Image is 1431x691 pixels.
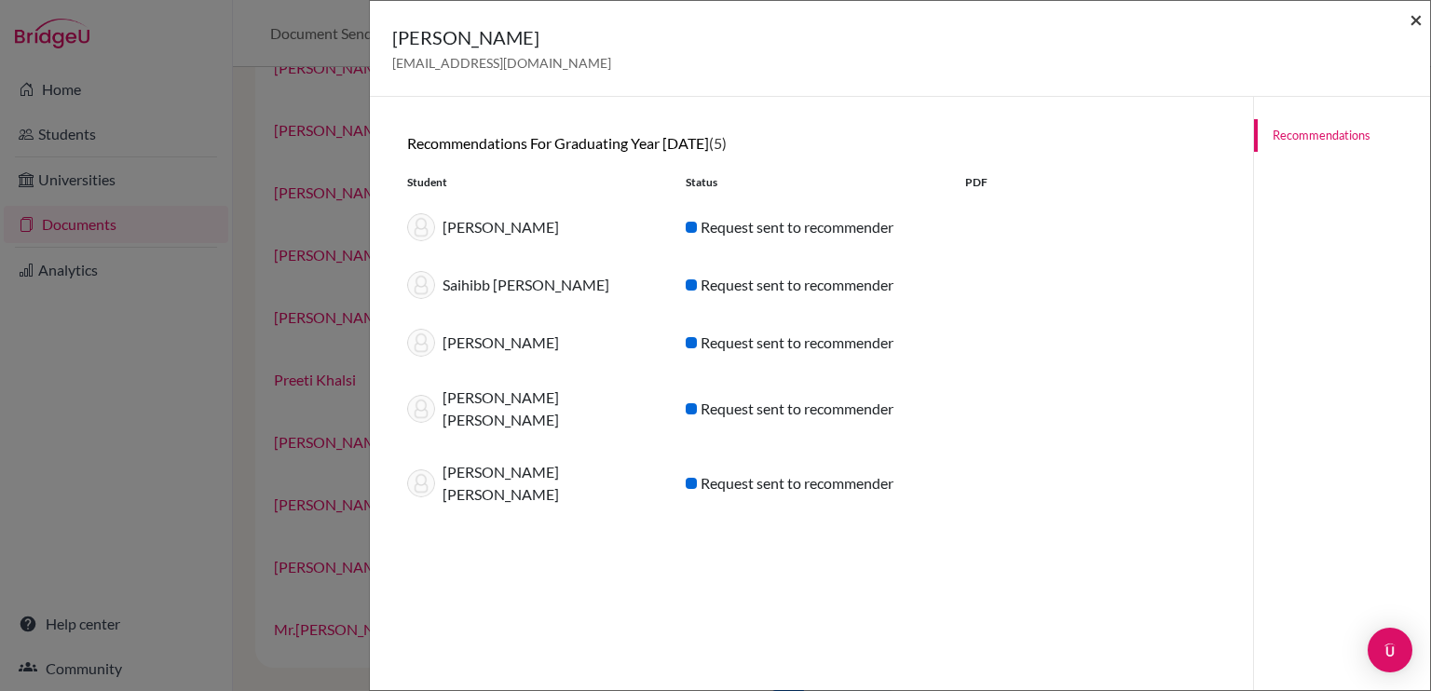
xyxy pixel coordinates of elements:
[1368,628,1412,672] div: Open Intercom Messenger
[393,329,672,357] div: [PERSON_NAME]
[1254,119,1430,152] a: Recommendations
[407,395,435,423] img: thumb_default-9baad8e6c595f6d87dbccf3bc005204999cb094ff98a76d4c88bb8097aa52fd3.png
[672,174,950,191] div: Status
[672,274,950,296] div: Request sent to recommender
[393,271,672,299] div: Saihibb [PERSON_NAME]
[672,332,950,354] div: Request sent to recommender
[407,213,435,241] img: thumb_default-9baad8e6c595f6d87dbccf3bc005204999cb094ff98a76d4c88bb8097aa52fd3.png
[392,23,611,51] h5: [PERSON_NAME]
[672,216,950,238] div: Request sent to recommender
[393,174,672,191] div: Student
[393,386,672,431] div: [PERSON_NAME] [PERSON_NAME]
[1410,8,1423,31] button: Close
[407,469,435,497] img: thumb_default-9baad8e6c595f6d87dbccf3bc005204999cb094ff98a76d4c88bb8097aa52fd3.png
[951,174,1230,191] div: PDF
[393,461,672,506] div: [PERSON_NAME] [PERSON_NAME]
[407,134,1216,152] h6: Recommendations for graduating year [DATE]
[407,329,435,357] img: thumb_default-9baad8e6c595f6d87dbccf3bc005204999cb094ff98a76d4c88bb8097aa52fd3.png
[392,55,611,71] span: [EMAIL_ADDRESS][DOMAIN_NAME]
[393,213,672,241] div: [PERSON_NAME]
[1410,6,1423,33] span: ×
[407,271,435,299] img: thumb_default-9baad8e6c595f6d87dbccf3bc005204999cb094ff98a76d4c88bb8097aa52fd3.png
[672,472,950,495] div: Request sent to recommender
[672,398,950,420] div: Request sent to recommender
[709,134,727,152] span: (5)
